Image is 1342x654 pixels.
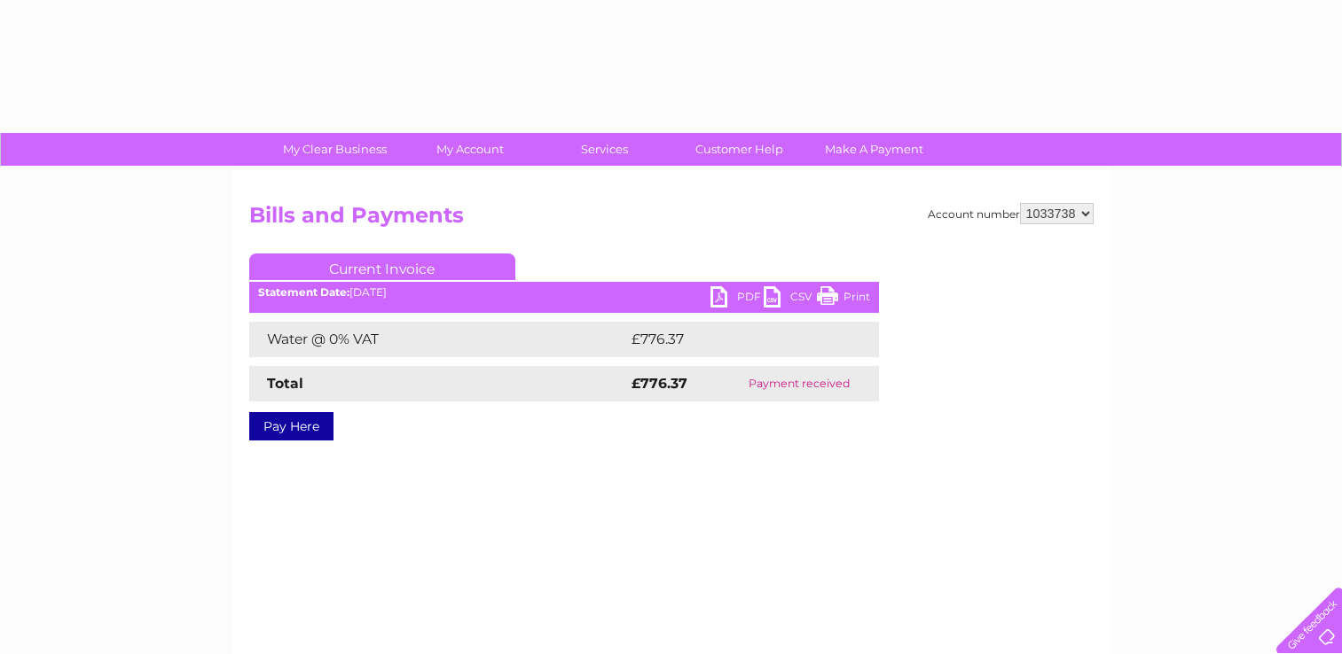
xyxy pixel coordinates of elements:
a: Current Invoice [249,253,515,280]
a: PDF [710,286,764,312]
a: CSV [764,286,817,312]
a: Services [531,133,678,166]
strong: £776.37 [632,375,687,392]
a: Pay Here [249,412,334,440]
b: Statement Date: [258,285,349,299]
td: £776.37 [627,322,847,357]
td: Water @ 0% VAT [249,322,627,357]
a: Customer Help [666,133,812,166]
a: Make A Payment [801,133,947,166]
a: My Clear Business [262,133,408,166]
div: [DATE] [249,286,879,299]
a: Print [817,286,870,312]
div: Account number [928,203,1094,224]
a: My Account [396,133,543,166]
td: Payment received [720,366,879,401]
h2: Bills and Payments [249,203,1094,237]
strong: Total [267,375,303,392]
